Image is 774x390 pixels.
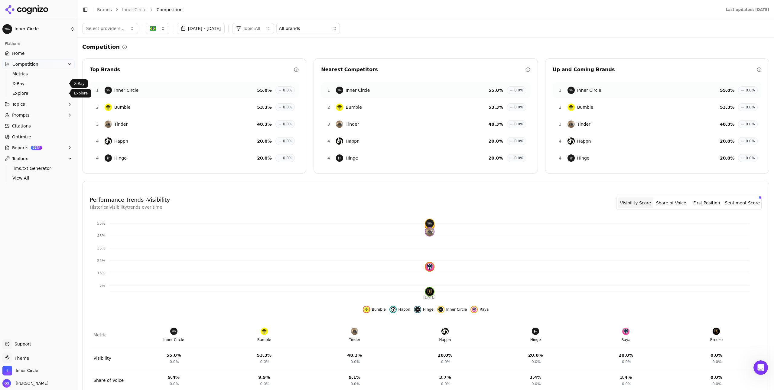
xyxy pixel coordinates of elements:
[10,89,67,97] a: Explore
[746,156,755,160] span: 0.0%
[711,352,722,358] div: 0.0 %
[2,48,75,58] a: Home
[261,328,268,335] img: Bumble
[472,307,476,312] img: raya
[2,24,12,34] img: Inner Circle
[567,154,575,162] img: Hinge
[349,337,360,342] div: Tinder
[577,121,590,127] span: Tinder
[553,66,757,73] div: Up and Coming Brands
[325,121,332,127] span: 3
[105,104,112,111] img: Bumble
[514,88,524,93] span: 0.0%
[2,132,75,142] a: Optimize
[622,359,631,364] span: 0.0%
[423,307,434,312] span: Hinge
[439,337,451,342] div: Happn
[425,287,434,296] img: breeze
[12,90,65,96] span: Explore
[557,138,564,144] span: 4
[105,137,112,145] img: Happn
[80,318,96,330] span: disappointed reaction
[82,43,120,51] h2: Competition
[577,138,591,144] span: Happn
[12,156,28,162] span: Toolbox
[97,221,105,226] tspan: 55%
[10,164,67,173] a: llms.txt Generator
[12,112,30,118] span: Prompts
[2,366,38,375] button: Open organization switcher
[557,104,564,110] span: 2
[423,295,436,299] tspan: [DATE]
[97,246,105,250] tspan: 35%
[720,87,735,93] span: 55.0 %
[114,121,128,127] span: Tinder
[90,347,128,369] td: Visibility
[13,381,48,386] span: [PERSON_NAME]
[4,2,15,14] button: go back
[7,312,201,319] div: Did this answer your question?
[90,204,170,210] p: Historical visibility trends over time
[336,154,343,162] img: Hinge
[94,138,101,144] span: 4
[283,122,292,127] span: 0.0%
[653,197,689,208] button: Share of Voice
[12,71,65,77] span: Metrics
[489,121,503,127] span: 48.3 %
[2,379,48,388] button: Open user button
[622,382,631,386] span: 0.0%
[257,104,272,110] span: 53.3 %
[74,91,88,96] p: Explore
[97,271,105,275] tspan: 15%
[351,359,360,364] span: 0.0%
[105,121,112,128] img: Tinder
[746,122,755,127] span: 0.0%
[391,307,395,312] img: happn
[260,382,269,386] span: 0.0%
[193,2,204,13] div: Close
[577,104,594,110] span: Bumble
[283,105,292,110] span: 0.0%
[170,328,177,335] img: Inner Circle
[489,138,503,144] span: 20.0 %
[94,104,101,110] span: 2
[12,123,31,129] span: Citations
[15,26,67,32] span: Inner Circle
[349,374,360,380] div: 9.1 %
[2,121,75,131] a: Citations
[746,105,755,110] span: 0.0%
[283,156,292,160] span: 0.0%
[712,382,722,386] span: 0.0%
[470,306,489,313] button: Hide raya data
[96,318,112,330] span: neutral face reaction
[441,328,449,335] img: Happn
[10,174,67,182] a: View All
[150,25,156,31] img: Brazil
[425,263,434,271] img: raya
[243,25,260,31] span: Topic: All
[567,137,575,145] img: Happn
[514,156,524,160] span: 0.0%
[619,352,633,358] div: 20.0 %
[105,154,112,162] img: Hinge
[577,155,590,161] span: Hinge
[441,359,450,364] span: 0.0%
[114,87,138,93] span: Inner Circle
[746,88,755,93] span: 0.0%
[114,104,131,110] span: Bumble
[257,155,272,161] span: 20.0 %
[97,7,112,12] a: Brands
[530,374,541,380] div: 3.4 %
[99,283,105,288] tspan: 5%
[12,101,25,107] span: Topics
[122,7,146,13] a: Inner Circle
[97,7,714,13] nav: breadcrumb
[720,104,735,110] span: 53.3 %
[283,139,292,144] span: 0.0%
[438,307,443,312] img: inner circle
[389,306,410,313] button: Hide happn data
[12,145,28,151] span: Reports
[438,352,453,358] div: 20.0 %
[415,307,420,312] img: hinge
[325,87,332,93] span: 1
